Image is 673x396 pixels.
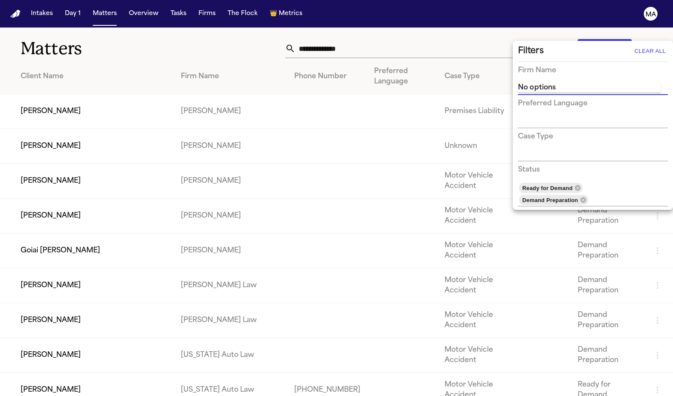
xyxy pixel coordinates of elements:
h2: Filters [518,44,544,58]
h3: Preferred Language [518,98,588,109]
button: Open [667,154,669,156]
div: Demand Preparation [519,195,588,205]
span: Demand Preparation [519,195,582,205]
div: No options [518,83,661,93]
button: Clear All [632,44,668,58]
span: Ready for Demand [519,183,576,193]
button: Close [667,88,669,89]
button: Open [667,193,669,195]
h3: Case Type [518,132,553,142]
h3: Firm Name [518,65,556,76]
button: Open [667,121,669,123]
h3: Status [518,165,540,175]
div: Ready for Demand [519,183,583,193]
